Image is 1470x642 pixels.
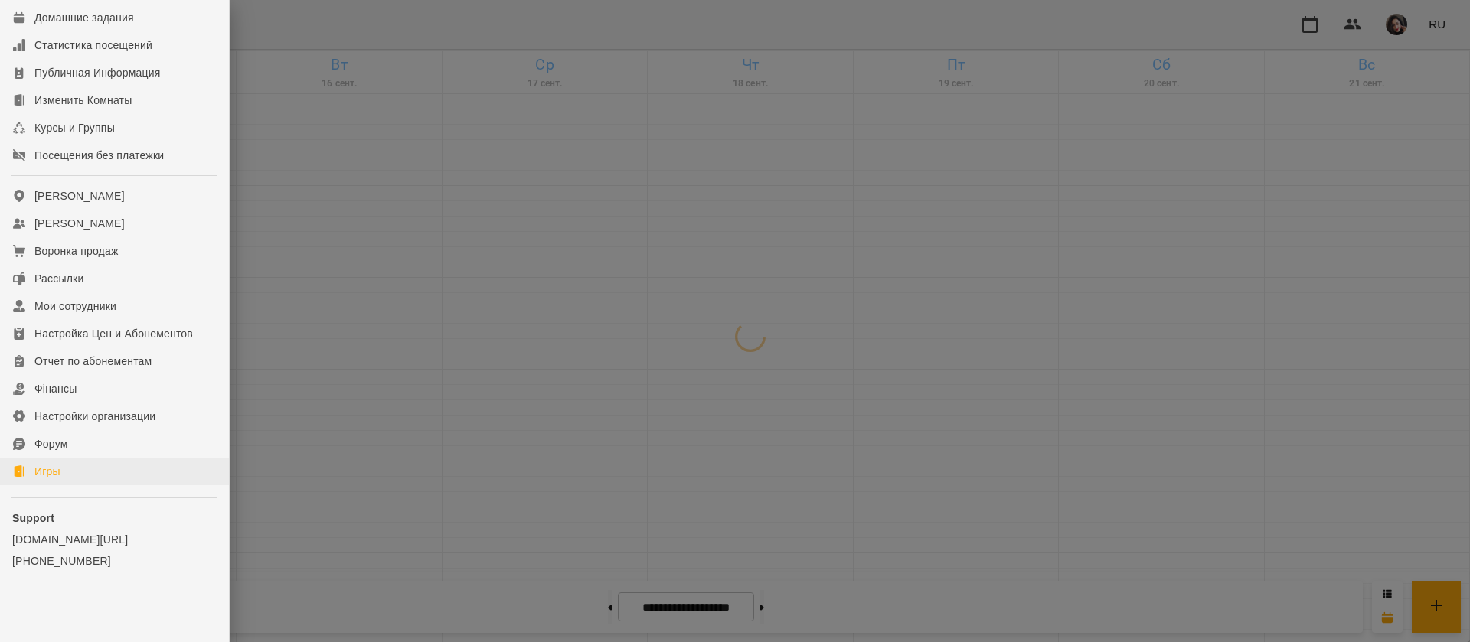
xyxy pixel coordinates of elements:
[12,532,217,547] a: [DOMAIN_NAME][URL]
[34,298,116,314] div: Мои сотрудники
[34,243,119,259] div: Воронка продаж
[34,271,83,286] div: Рассылки
[12,510,217,526] p: Support
[34,93,132,108] div: Изменить Комнаты
[34,37,152,53] div: Статистика посещений
[34,354,152,369] div: Отчет по абонементам
[34,381,77,396] div: Фінансы
[34,188,125,204] div: [PERSON_NAME]
[34,120,115,135] div: Курсы и Группы
[34,464,60,479] div: Игры
[34,216,125,231] div: [PERSON_NAME]
[34,10,134,25] div: Домашние задания
[34,326,193,341] div: Настройка Цен и Абонементов
[34,436,68,451] div: Форум
[12,553,217,569] a: [PHONE_NUMBER]
[34,409,155,424] div: Настройки организации
[34,148,164,163] div: Посещения без платежки
[34,65,161,80] div: Публичная Информация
